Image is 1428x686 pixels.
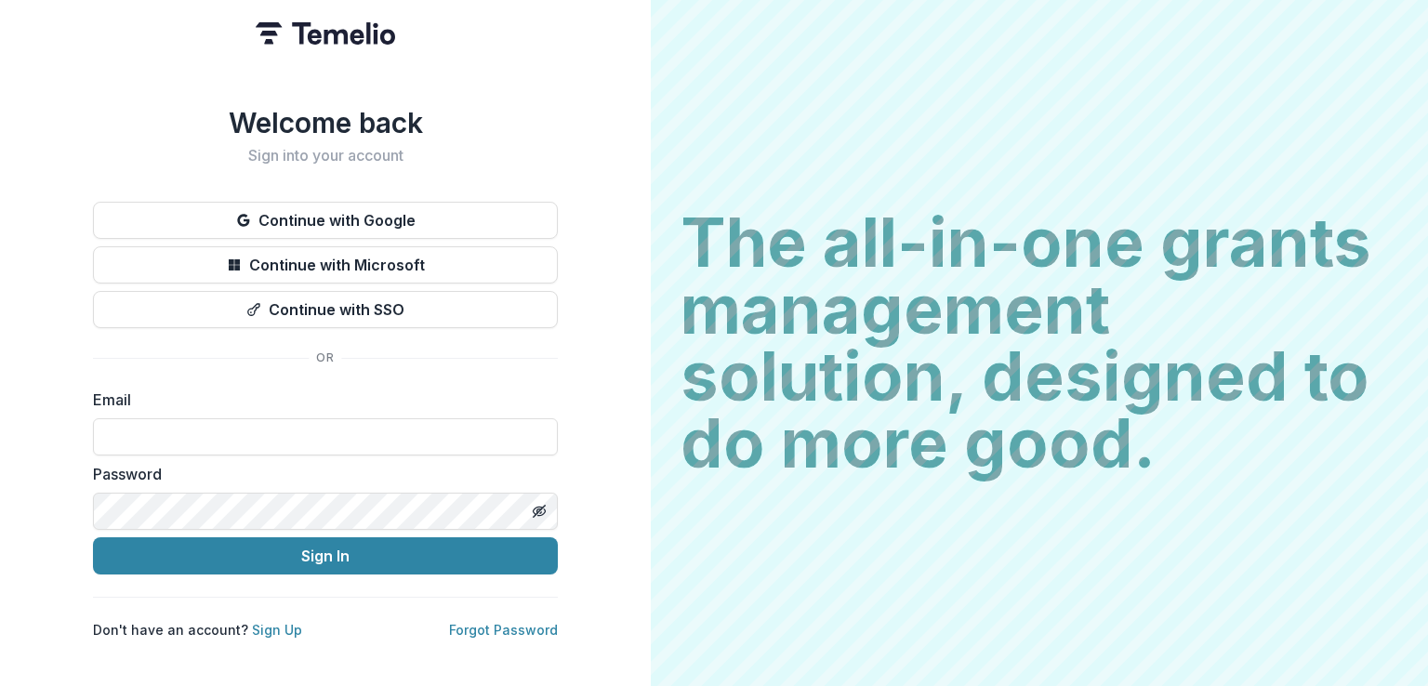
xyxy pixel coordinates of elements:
button: Sign In [93,537,558,574]
button: Continue with Google [93,202,558,239]
label: Email [93,389,547,411]
h1: Welcome back [93,106,558,139]
p: Don't have an account? [93,620,302,640]
img: Temelio [256,22,395,45]
button: Continue with Microsoft [93,246,558,284]
h2: Sign into your account [93,147,558,165]
label: Password [93,463,547,485]
button: Continue with SSO [93,291,558,328]
a: Forgot Password [449,622,558,638]
a: Sign Up [252,622,302,638]
button: Toggle password visibility [524,496,554,526]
